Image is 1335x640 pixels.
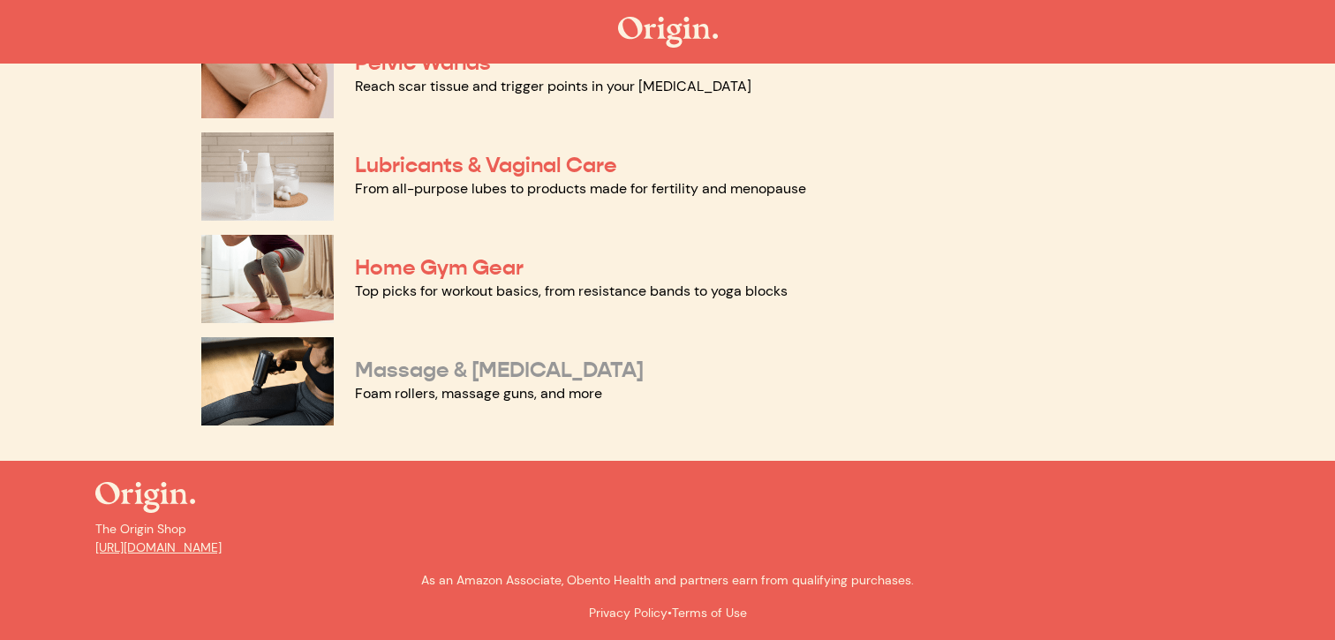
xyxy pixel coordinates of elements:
p: The Origin Shop [95,520,1240,557]
a: Home Gym Gear [355,254,524,281]
img: Massage & Myofascial Release [201,337,334,425]
a: Reach scar tissue and trigger points in your [MEDICAL_DATA] [355,77,751,95]
a: Privacy Policy [589,605,667,621]
a: Lubricants & Vaginal Care [355,152,617,178]
p: As an Amazon Associate, Obento Health and partners earn from qualifying purchases. [95,571,1240,590]
a: Foam rollers, massage guns, and more [355,384,602,403]
img: The Origin Shop [95,482,195,513]
img: Home Gym Gear [201,235,334,323]
a: Massage & [MEDICAL_DATA] [355,357,644,383]
img: Lubricants & Vaginal Care [201,132,334,221]
img: The Origin Shop [618,17,718,48]
a: From all-purpose lubes to products made for fertility and menopause [355,179,806,198]
a: Terms of Use [672,605,747,621]
a: [URL][DOMAIN_NAME] [95,539,222,555]
p: • [95,604,1240,622]
img: Pelvic Wands [201,30,334,118]
a: Top picks for workout basics, from resistance bands to yoga blocks [355,282,788,300]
